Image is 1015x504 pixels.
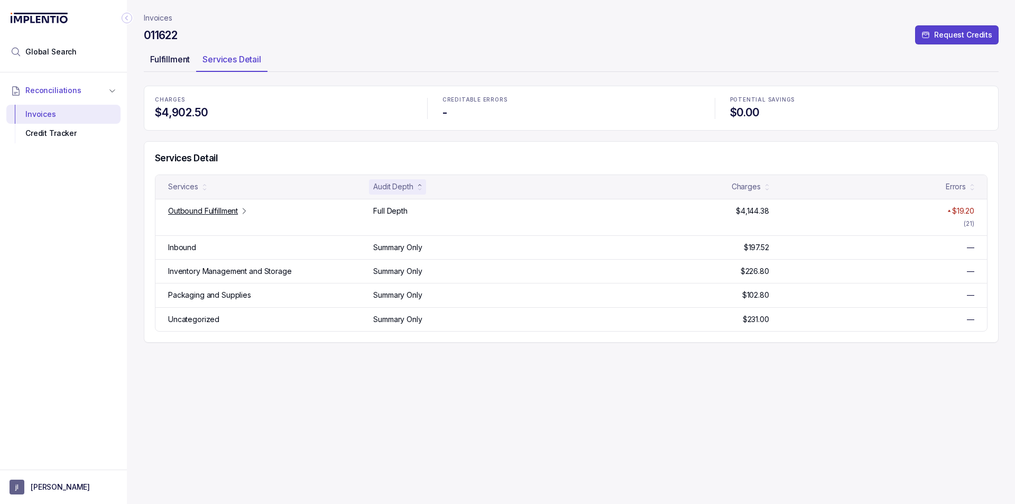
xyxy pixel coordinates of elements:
[373,242,422,253] p: Summary Only
[373,206,408,216] p: Full Depth
[946,181,966,192] div: Errors
[155,105,412,120] h4: $4,902.50
[742,290,769,300] p: $102.80
[196,51,267,72] li: Tab Services Detail
[15,124,112,143] div: Credit Tracker
[168,242,196,253] p: Inbound
[743,314,769,325] p: $231.00
[144,28,177,43] h4: 011622
[202,53,261,66] p: Services Detail
[967,314,974,325] span: —
[15,105,112,124] div: Invoices
[732,181,761,192] div: Charges
[373,181,413,192] div: Audit Depth
[442,97,700,103] p: CREDITABLE ERRORS
[744,242,769,253] p: $197.52
[144,13,172,23] a: Invoices
[10,480,24,494] span: User initials
[730,97,988,103] p: POTENTIAL SAVINGS
[144,13,172,23] nav: breadcrumb
[25,47,77,57] span: Global Search
[168,181,198,192] div: Services
[144,51,196,72] li: Tab Fulfillment
[168,266,292,277] p: Inventory Management and Storage
[144,51,999,72] ul: Tab Group
[155,97,412,103] p: CHARGES
[947,209,951,212] img: red pointer upwards
[168,314,219,325] p: Uncategorized
[373,290,422,300] p: Summary Only
[736,206,769,216] p: $4,144.38
[6,79,121,102] button: Reconciliations
[373,314,422,325] p: Summary Only
[150,53,190,66] p: Fulfillment
[964,218,974,229] div: (21)
[168,290,251,300] p: Packaging and Supplies
[6,103,121,145] div: Reconciliations
[121,12,133,24] div: Collapse Icon
[442,105,700,120] h4: -
[155,152,988,164] h5: Services Detail
[10,480,117,494] button: User initials[PERSON_NAME]
[25,85,81,96] span: Reconciliations
[741,266,769,277] p: $226.80
[967,266,974,277] span: —
[934,30,992,40] p: Request Credits
[31,482,90,492] p: [PERSON_NAME]
[967,242,974,253] span: —
[730,105,988,120] h4: $0.00
[915,25,999,44] button: Request Credits
[168,206,238,216] p: Outbound Fulfillment
[967,290,974,300] span: —
[373,266,422,277] p: Summary Only
[952,206,974,216] p: $19.20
